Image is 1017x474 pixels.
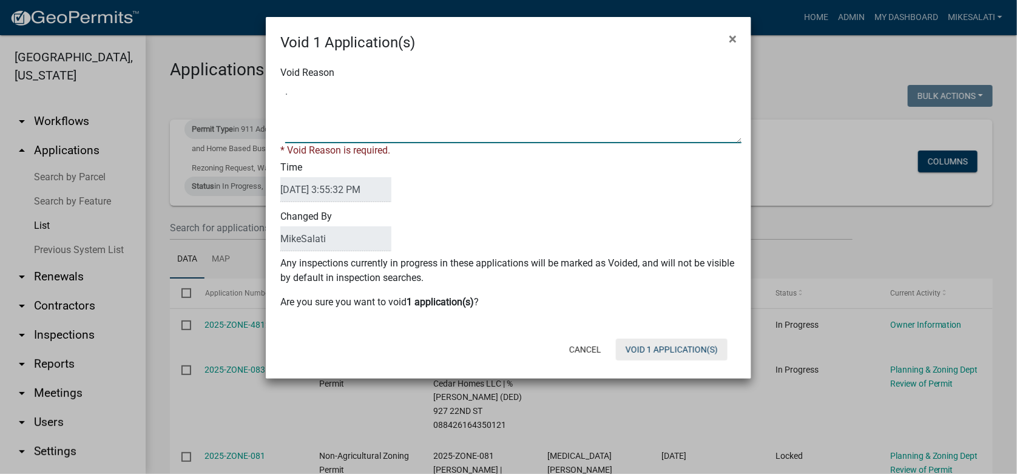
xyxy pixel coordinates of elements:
[280,295,737,310] p: Are you sure you want to void ?
[280,256,737,285] p: Any inspections currently in progress in these applications will be marked as Voided, and will no...
[280,177,391,202] input: DateTime
[285,83,742,143] textarea: Void Reason
[280,163,391,202] label: Time
[280,212,391,251] label: Changed By
[407,296,474,308] b: 1 application(s)
[719,22,746,56] button: Close
[729,30,737,47] span: ×
[280,226,391,251] input: BulkActionUser
[280,32,415,53] h4: Void 1 Application(s)
[616,339,728,361] button: Void 1 Application(s)
[280,68,334,78] label: Void Reason
[559,339,611,361] button: Cancel
[280,143,737,158] div: * Void Reason is required.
